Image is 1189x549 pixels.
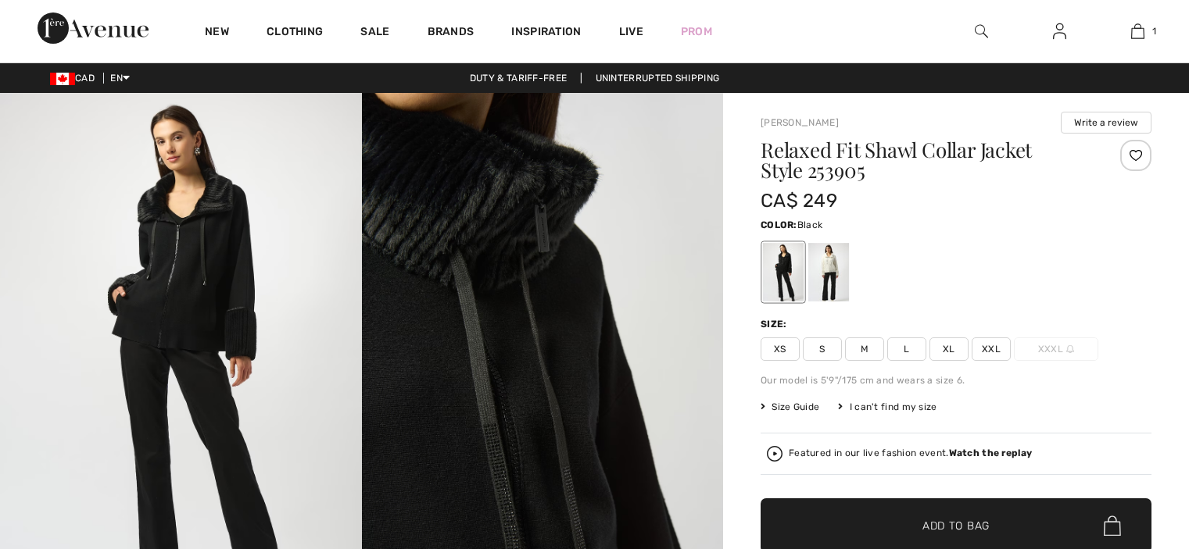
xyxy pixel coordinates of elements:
[887,337,926,361] span: L
[845,337,884,361] span: M
[1040,22,1079,41] a: Sign In
[50,73,101,84] span: CAD
[972,337,1011,361] span: XXL
[205,25,229,41] a: New
[511,25,581,41] span: Inspiration
[761,400,819,414] span: Size Guide
[1053,22,1066,41] img: My Info
[1099,22,1176,41] a: 1
[681,23,712,40] a: Prom
[110,73,130,84] span: EN
[761,117,839,128] a: [PERSON_NAME]
[1131,22,1144,41] img: My Bag
[761,337,800,361] span: XS
[1061,112,1151,134] button: Write a review
[38,12,149,44] img: 1ère Avenue
[803,337,842,361] span: S
[975,22,988,41] img: search the website
[922,518,990,534] span: Add to Bag
[761,140,1087,180] h1: Relaxed Fit Shawl Collar Jacket Style 253905
[1014,337,1098,361] span: XXXL
[50,73,75,85] img: Canadian Dollar
[789,448,1032,458] div: Featured in our live fashion event.
[428,25,475,41] a: Brands
[761,317,790,331] div: Size:
[360,25,389,41] a: Sale
[763,243,804,301] div: Black
[1104,515,1121,536] img: Bag.svg
[1152,24,1156,38] span: 1
[929,337,969,361] span: XL
[761,373,1151,387] div: Our model is 5'9"/175 cm and wears a size 6.
[761,219,797,230] span: Color:
[1066,345,1074,353] img: ring-m.svg
[267,25,323,41] a: Clothing
[761,190,837,212] span: CA$ 249
[808,243,849,301] div: Winter White
[767,446,783,462] img: Watch the replay
[838,400,937,414] div: I can't find my size
[949,447,1033,458] strong: Watch the replay
[797,219,823,230] span: Black
[619,23,643,40] a: Live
